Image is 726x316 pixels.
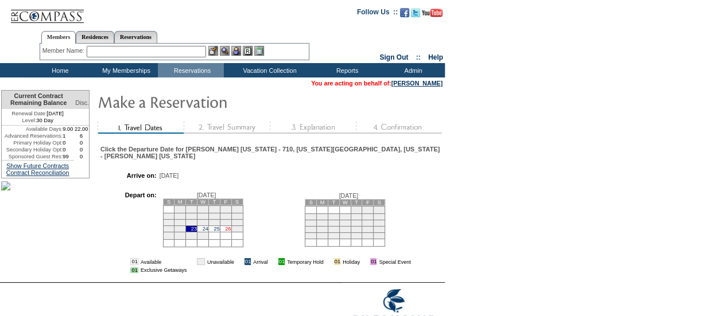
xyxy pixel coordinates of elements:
[374,226,385,232] td: 24
[339,232,351,239] td: 28
[270,122,356,134] img: step3_state1.gif
[351,199,362,205] td: T
[220,219,231,225] td: 19
[317,226,328,232] td: 19
[328,199,339,205] td: T
[356,122,442,134] img: step4_state1.gif
[400,11,409,18] a: Become our fan on Facebook
[174,225,186,232] td: 22
[160,172,179,179] span: [DATE]
[362,199,374,205] td: F
[197,192,216,198] span: [DATE]
[305,199,317,205] td: S
[106,192,156,250] td: Depart on:
[174,219,186,225] td: 15
[73,132,89,139] td: 6
[92,63,158,77] td: My Memberships
[400,8,409,17] img: Become our fan on Facebook
[174,198,186,205] td: M
[208,219,220,225] td: 18
[184,122,270,134] img: step2_state1.gif
[208,46,218,56] img: b_edit.gif
[328,226,339,232] td: 20
[339,199,351,205] td: W
[362,213,374,220] td: 9
[317,220,328,226] td: 12
[224,63,313,77] td: Vacation Collection
[186,205,197,213] td: 2
[422,9,442,17] img: Subscribe to our YouTube Channel
[100,146,441,159] div: Click the Departure Date for [PERSON_NAME] [US_STATE] - 710, [US_STATE][GEOGRAPHIC_DATA], [US_STA...
[391,80,442,87] a: [PERSON_NAME]
[339,213,351,220] td: 7
[73,153,89,160] td: 0
[163,213,174,219] td: 7
[203,226,208,232] a: 24
[98,122,184,134] img: step1_state2.gif
[63,146,73,153] td: 0
[186,213,197,219] td: 9
[73,126,89,132] td: 22.00
[428,53,443,61] a: Help
[141,258,187,265] td: Available
[231,46,241,56] img: Impersonate
[317,213,328,220] td: 5
[374,206,385,213] td: 3
[379,258,410,265] td: Special Event
[351,206,362,213] td: 1
[197,232,209,239] td: 31
[158,63,224,77] td: Reservations
[63,126,73,132] td: 9.00
[208,205,220,213] td: 4
[163,198,174,205] td: S
[357,7,398,21] td: Follow Us ::
[42,46,87,56] div: Member Name:
[98,90,327,113] img: Make Reservation
[339,192,358,199] span: [DATE]
[186,225,197,232] td: 23
[253,258,268,265] td: Arrival
[270,259,276,264] img: i.gif
[231,219,243,225] td: 20
[362,259,368,264] img: i.gif
[174,205,186,213] td: 1
[362,232,374,239] td: 30
[339,226,351,232] td: 21
[73,146,89,153] td: 0
[163,225,174,232] td: 21
[213,226,219,232] a: 25
[208,198,220,205] td: T
[2,146,63,153] td: Secondary Holiday Opt:
[328,213,339,220] td: 6
[2,153,63,160] td: Sponsored Guest Res:
[244,258,251,265] td: 01
[174,213,186,219] td: 8
[236,259,242,264] img: i.gif
[339,220,351,226] td: 14
[326,259,332,264] img: i.gif
[225,226,231,232] a: 26
[305,226,317,232] td: 18
[197,219,209,225] td: 17
[130,267,138,273] td: 01
[374,213,385,220] td: 10
[63,132,73,139] td: 1
[305,232,317,239] td: 25
[41,31,76,44] a: Members
[114,31,157,43] a: Reservations
[11,110,46,117] span: Renewal Date:
[163,219,174,225] td: 14
[186,219,197,225] td: 16
[351,220,362,226] td: 15
[186,232,197,239] td: 30
[243,46,253,56] img: Reservations
[141,267,187,273] td: Exclusive Getaways
[231,205,243,213] td: 6
[73,139,89,146] td: 0
[2,91,73,109] td: Current Contract Remaining Balance
[374,232,385,239] td: 31
[374,220,385,226] td: 17
[317,232,328,239] td: 26
[106,172,156,179] td: Arrive on:
[63,139,73,146] td: 0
